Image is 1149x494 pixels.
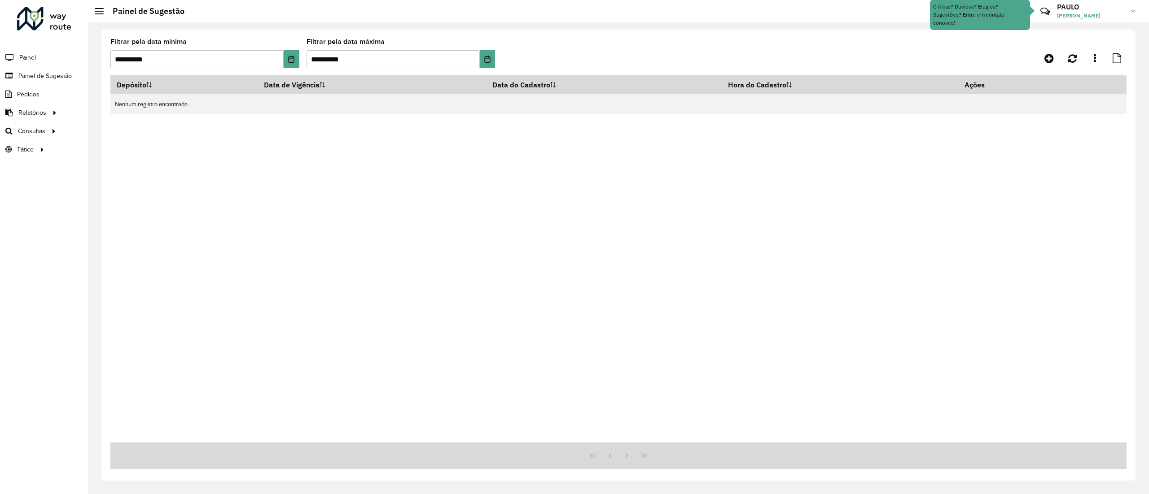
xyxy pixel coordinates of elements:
th: Data de Vigência [258,75,486,94]
td: Nenhum registro encontrado [110,94,1127,114]
span: Painel [19,53,36,62]
a: Contato Rápido [1035,2,1055,21]
button: Choose Date [284,50,299,68]
button: Choose Date [480,50,495,68]
span: Pedidos [17,90,39,99]
span: Relatórios [18,108,46,117]
th: Ações [959,75,1013,94]
span: Consultas [18,126,45,136]
h3: PAULO [1057,3,1124,11]
label: Filtrar pela data máxima [307,36,385,47]
th: Data do Cadastro [486,75,722,94]
span: Painel de Sugestão [18,71,72,81]
label: Filtrar pela data mínima [110,36,187,47]
h2: Painel de Sugestão [104,6,184,16]
span: [PERSON_NAME] [1057,12,1124,20]
th: Hora do Cadastro [722,75,959,94]
th: Depósito [110,75,258,94]
span: Tático [17,145,34,154]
